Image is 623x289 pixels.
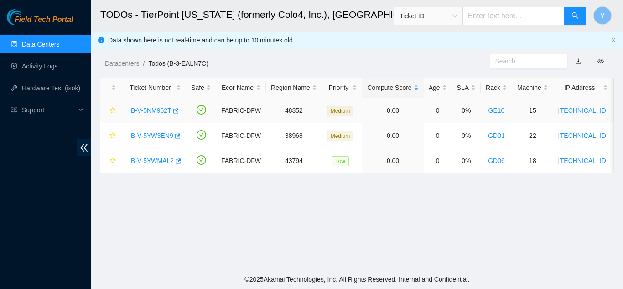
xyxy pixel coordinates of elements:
td: 18 [512,148,553,173]
button: search [564,7,586,25]
footer: © 2025 Akamai Technologies, Inc. All Rights Reserved. Internal and Confidential. [91,270,623,289]
span: Ticket ID [400,9,457,23]
a: GD06 [488,157,505,164]
td: 0 [424,123,452,148]
input: Search [495,56,556,66]
td: 0.00 [362,98,423,123]
span: eye [597,58,604,64]
span: star [109,158,116,165]
span: Y [600,10,605,21]
span: check-circle [197,105,206,115]
td: FABRIC-DFW [216,148,266,173]
a: Datacenters [105,60,139,67]
a: B-V-5YWMAL2 [131,157,174,164]
span: Field Tech Portal [15,16,73,24]
td: 0 [424,98,452,123]
a: GD01 [488,132,505,139]
span: / [143,60,145,67]
button: Y [593,6,612,25]
a: Data Centers [22,41,59,48]
span: search [571,12,579,21]
td: FABRIC-DFW [216,98,266,123]
span: Medium [327,106,354,116]
a: download [575,58,581,65]
td: 38968 [266,123,322,148]
td: 48352 [266,98,322,123]
td: 0.00 [362,123,423,148]
img: Akamai Technologies [7,9,46,25]
button: star [105,103,116,118]
input: Enter text here... [462,7,565,25]
span: read [11,107,17,113]
td: 0% [452,123,481,148]
a: [TECHNICAL_ID] [558,107,608,114]
a: GE10 [488,107,505,114]
a: Todos (B-3-EALN7C) [148,60,208,67]
td: 22 [512,123,553,148]
td: 0% [452,148,481,173]
span: star [109,132,116,140]
span: double-left [77,139,91,156]
td: 0.00 [362,148,423,173]
a: [TECHNICAL_ID] [558,132,608,139]
span: Medium [327,131,354,141]
td: 0 [424,148,452,173]
span: check-circle [197,130,206,140]
button: download [568,54,588,68]
span: check-circle [197,155,206,165]
span: star [109,107,116,115]
button: close [611,37,616,43]
button: star [105,128,116,143]
a: B-V-5YW3EN9 [131,132,173,139]
td: 0% [452,98,481,123]
span: Low [332,156,349,166]
a: [TECHNICAL_ID] [558,157,608,164]
td: 15 [512,98,553,123]
a: Activity Logs [22,63,58,70]
span: Support [22,101,76,119]
a: Akamai TechnologiesField Tech Portal [7,16,73,28]
a: Hardware Test (isok) [22,84,80,92]
a: B-V-5NM962T [131,107,171,114]
td: 43794 [266,148,322,173]
button: star [105,153,116,168]
td: FABRIC-DFW [216,123,266,148]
